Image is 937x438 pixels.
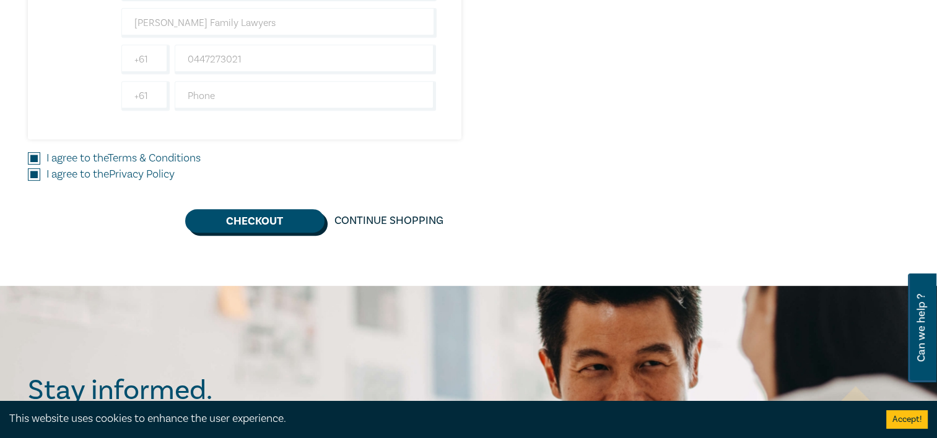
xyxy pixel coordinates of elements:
[175,45,437,74] input: Mobile*
[9,411,868,427] div: This website uses cookies to enhance the user experience.
[175,81,437,111] input: Phone
[325,209,453,233] a: Continue Shopping
[185,209,325,233] button: Checkout
[109,167,175,181] a: Privacy Policy
[46,150,201,166] label: I agree to the
[886,410,928,429] button: Accept cookies
[46,166,175,182] label: I agree to the
[121,81,170,111] input: +61
[915,281,927,375] span: Can we help ?
[121,8,437,38] input: Company
[28,374,320,406] h2: Stay informed.
[121,45,170,74] input: +61
[108,151,201,165] a: Terms & Conditions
